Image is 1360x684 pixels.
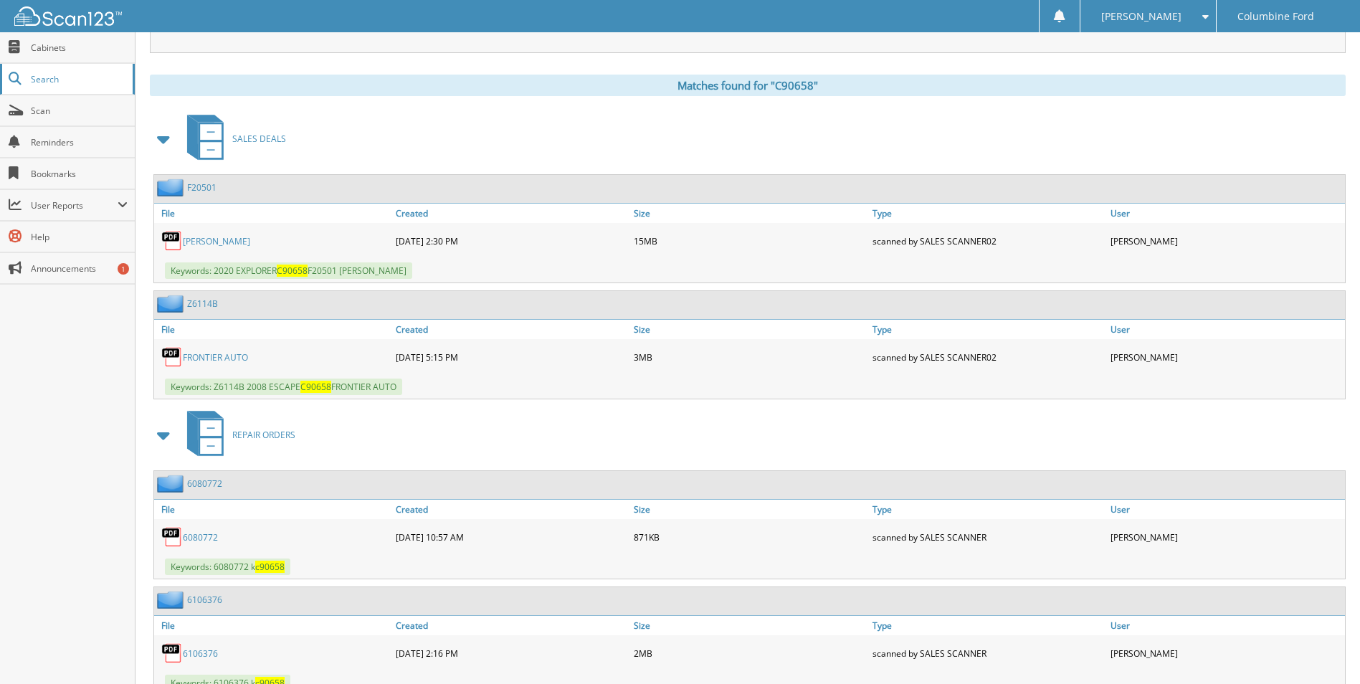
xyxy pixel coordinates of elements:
[31,231,128,243] span: Help
[1288,615,1360,684] iframe: Chat Widget
[277,265,308,277] span: C90658
[232,133,286,145] span: SALES DEALS
[154,500,392,519] a: File
[630,639,868,668] div: 2MB
[14,6,122,26] img: scan123-logo-white.svg
[154,204,392,223] a: File
[392,616,630,635] a: Created
[157,475,187,493] img: folder2.png
[869,204,1107,223] a: Type
[1107,639,1345,668] div: [PERSON_NAME]
[392,227,630,255] div: [DATE] 2:30 PM
[630,227,868,255] div: 15MB
[31,73,125,85] span: Search
[31,199,118,212] span: User Reports
[392,204,630,223] a: Created
[630,523,868,551] div: 871KB
[157,295,187,313] img: folder2.png
[161,642,183,664] img: PDF.png
[869,616,1107,635] a: Type
[392,639,630,668] div: [DATE] 2:16 PM
[1107,204,1345,223] a: User
[392,523,630,551] div: [DATE] 10:57 AM
[1107,523,1345,551] div: [PERSON_NAME]
[869,500,1107,519] a: Type
[1107,343,1345,371] div: [PERSON_NAME]
[31,42,128,54] span: Cabinets
[1107,500,1345,519] a: User
[165,559,290,575] span: Keywords: 6080772 k
[392,500,630,519] a: Created
[1107,616,1345,635] a: User
[630,500,868,519] a: Size
[179,110,286,167] a: SALES DEALS
[630,343,868,371] div: 3MB
[187,594,222,606] a: 6106376
[165,379,402,395] span: Keywords: Z6114B 2008 ESCAPE FRONTIER AUTO
[869,227,1107,255] div: scanned by SALES SCANNER02
[31,136,128,148] span: Reminders
[150,75,1346,96] div: Matches found for "C90658"
[869,639,1107,668] div: scanned by SALES SCANNER
[179,407,295,463] a: REPAIR ORDERS
[161,526,183,548] img: PDF.png
[31,262,128,275] span: Announcements
[392,343,630,371] div: [DATE] 5:15 PM
[187,478,222,490] a: 6080772
[157,179,187,196] img: folder2.png
[630,616,868,635] a: Size
[161,230,183,252] img: PDF.png
[1107,320,1345,339] a: User
[161,346,183,368] img: PDF.png
[187,298,218,310] a: Z6114B
[154,320,392,339] a: File
[630,320,868,339] a: Size
[183,351,248,364] a: FRONTIER AUTO
[118,263,129,275] div: 1
[869,343,1107,371] div: scanned by SALES SCANNER02
[1107,227,1345,255] div: [PERSON_NAME]
[165,262,412,279] span: Keywords: 2020 EXPLORER F20501 [PERSON_NAME]
[187,181,217,194] a: F20501
[869,523,1107,551] div: scanned by SALES SCANNER
[31,105,128,117] span: Scan
[630,204,868,223] a: Size
[1101,12,1181,21] span: [PERSON_NAME]
[183,647,218,660] a: 6106376
[154,616,392,635] a: File
[157,591,187,609] img: folder2.png
[392,320,630,339] a: Created
[255,561,285,573] span: c90658
[300,381,331,393] span: C90658
[183,531,218,543] a: 6080772
[183,235,250,247] a: [PERSON_NAME]
[869,320,1107,339] a: Type
[31,168,128,180] span: Bookmarks
[1237,12,1314,21] span: Columbine Ford
[232,429,295,441] span: REPAIR ORDERS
